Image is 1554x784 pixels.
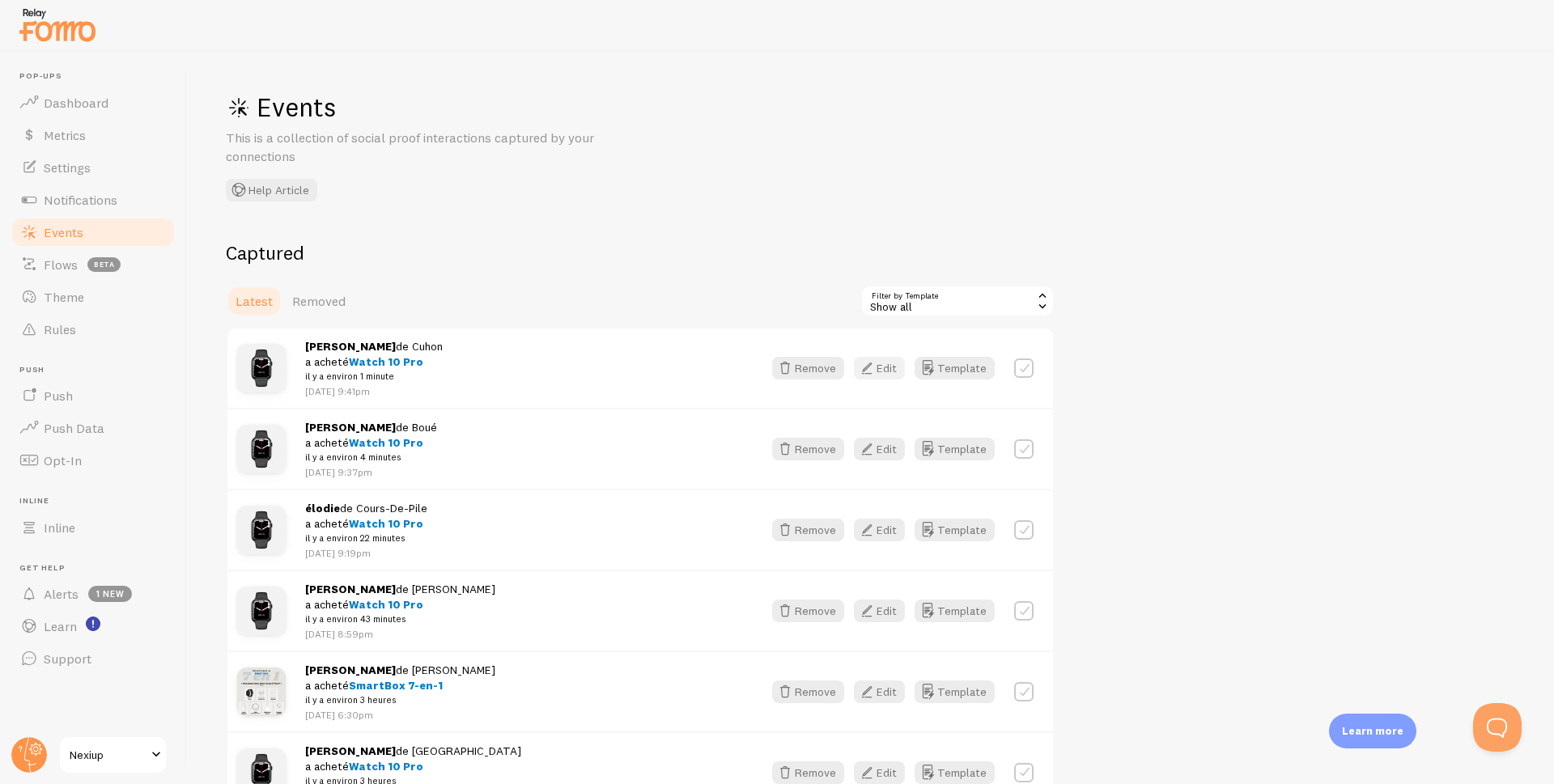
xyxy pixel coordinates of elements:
iframe: Help Scout Beacon - Open [1473,703,1522,752]
button: Remove [772,438,844,460]
img: Montre_13_small.jpg [237,506,286,554]
a: Notifications [10,184,176,216]
a: Push Data [10,412,176,444]
span: Notifications [44,192,117,208]
button: Help Article [226,179,317,201]
span: Learn [44,618,77,634]
button: Template [915,519,995,541]
span: Metrics [44,127,86,143]
span: Push [44,388,73,404]
div: Show all [860,285,1055,317]
button: Template [915,600,995,622]
span: Rules [44,321,76,337]
small: il y a environ 43 minutes [305,612,495,626]
svg: <p>Watch New Feature Tutorials!</p> [86,617,100,631]
a: Nexiup [58,735,168,774]
button: Template [915,761,995,784]
p: This is a collection of social proof interactions captured by your connections [226,129,614,166]
a: Edit [854,600,915,622]
span: Push Data [44,420,104,436]
strong: élodie [305,501,340,515]
strong: [PERSON_NAME] [305,744,396,758]
a: Latest [226,285,282,317]
button: Template [915,357,995,379]
button: Edit [854,357,905,379]
button: Remove [772,519,844,541]
span: 1 new [88,586,132,602]
small: il y a environ 22 minutes [305,531,427,545]
span: Opt-In [44,452,82,468]
strong: [PERSON_NAME] [305,339,396,354]
span: Flows [44,256,78,273]
span: de [PERSON_NAME] a acheté [305,582,495,627]
a: Edit [854,761,915,784]
a: Theme [10,281,176,313]
h1: Events [226,91,711,124]
span: Push [19,365,176,375]
a: Settings [10,151,176,184]
span: Events [44,224,83,240]
small: il y a environ 4 minutes [305,450,437,464]
button: Template [915,680,995,703]
a: Alerts 1 new [10,578,176,610]
a: Support [10,642,176,675]
span: Watch 10 Pro [349,597,423,612]
a: Flows beta [10,248,176,281]
span: Removed [292,293,346,309]
span: Watch 10 Pro [349,516,423,531]
button: Edit [854,600,905,622]
span: de [PERSON_NAME] a acheté [305,663,495,708]
p: [DATE] 9:19pm [305,546,427,560]
span: Dashboard [44,95,108,111]
span: Theme [44,289,84,305]
img: Montre_13_small.jpg [237,587,286,635]
span: Inline [19,496,176,506]
a: Inline [10,511,176,544]
p: [DATE] 8:59pm [305,627,495,641]
h2: Captured [226,240,1055,265]
a: Edit [854,680,915,703]
strong: [PERSON_NAME] [305,582,396,596]
a: Rules [10,313,176,345]
a: Edit [854,519,915,541]
span: Latest [236,293,273,309]
a: Push [10,379,176,412]
button: Edit [854,761,905,784]
span: Nexiup [70,745,146,765]
a: Dashboard [10,87,176,119]
small: il y a environ 3 heures [305,693,495,707]
p: [DATE] 6:30pm [305,708,495,722]
img: fomo-relay-logo-orange.svg [17,4,98,45]
button: Remove [772,600,844,622]
strong: [PERSON_NAME] [305,420,396,434]
span: Watch 10 Pro [349,759,423,773]
p: Learn more [1342,723,1403,739]
a: Learn [10,610,176,642]
span: SmartBox 7-en-1 [349,678,443,693]
span: de Boué a acheté [305,420,437,465]
span: Watch 10 Pro [349,354,423,369]
img: Montre_13_small.jpg [237,425,286,473]
a: Removed [282,285,355,317]
small: il y a environ 1 minute [305,369,443,384]
div: Learn more [1329,714,1416,748]
p: [DATE] 9:37pm [305,465,437,479]
a: Metrics [10,119,176,151]
button: Template [915,438,995,460]
span: Watch 10 Pro [349,435,423,450]
span: Pop-ups [19,71,176,82]
span: Alerts [44,586,79,602]
button: Edit [854,519,905,541]
strong: [PERSON_NAME] [305,663,396,677]
button: Remove [772,761,844,784]
p: [DATE] 9:41pm [305,384,443,398]
a: Edit [854,438,915,460]
button: Remove [772,680,844,703]
img: Montre_13_small.jpg [237,344,286,392]
button: Edit [854,438,905,460]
